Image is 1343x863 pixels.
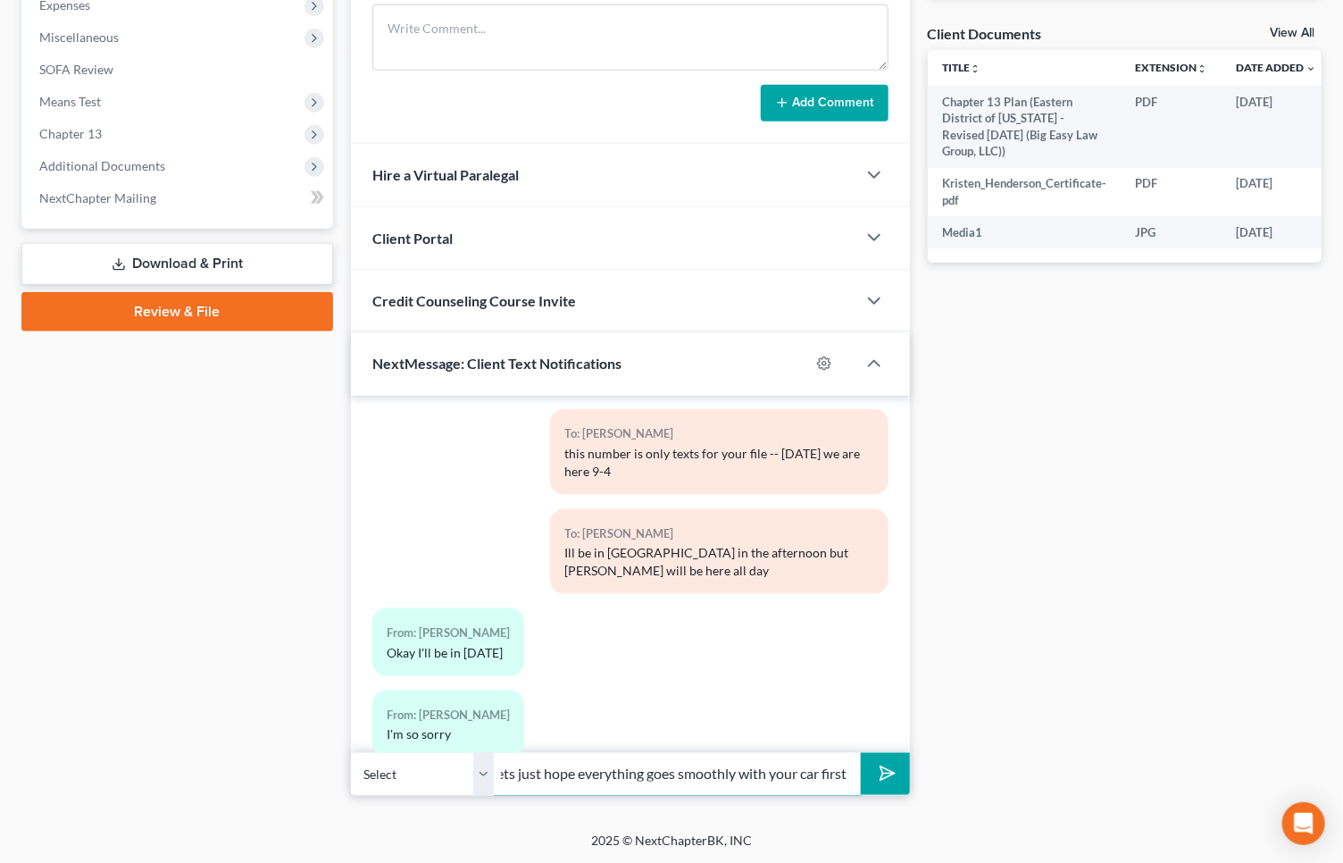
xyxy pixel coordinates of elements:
div: Okay I'll be in [DATE] [387,644,510,662]
td: PDF [1121,86,1222,168]
div: Open Intercom Messenger [1282,802,1325,845]
a: NextChapter Mailing [25,182,333,214]
td: Chapter 13 Plan (Eastern District of [US_STATE] - Revised [DATE] (Big Easy Law Group, LLC)) [928,86,1121,168]
div: To: [PERSON_NAME] [564,524,874,544]
span: Credit Counseling Course Invite [372,292,576,309]
a: Review & File [21,292,333,331]
td: [DATE] [1222,168,1330,217]
button: Add Comment [761,85,888,122]
span: Chapter 13 [39,126,102,141]
i: expand_more [1305,63,1316,74]
span: Hire a Virtual Paralegal [372,166,519,183]
td: [DATE] [1222,86,1330,168]
div: From: [PERSON_NAME] [387,623,510,643]
td: PDF [1121,168,1222,217]
div: this number is only texts for your file -- [DATE] we are here 9-4 [564,445,874,481]
div: Client Documents [928,24,1042,43]
td: JPG [1121,216,1222,248]
a: Titleunfold_more [942,61,980,74]
span: Miscellaneous [39,29,119,45]
i: unfold_more [1197,63,1207,74]
div: To: [PERSON_NAME] [564,423,874,444]
a: Extensionunfold_more [1135,61,1207,74]
a: View All [1270,27,1314,39]
input: Say something... [494,752,861,796]
span: Additional Documents [39,158,165,173]
div: From: [PERSON_NAME] [387,705,510,725]
td: Media1 [928,216,1121,248]
a: Date Added expand_more [1236,61,1316,74]
a: Download & Print [21,243,333,285]
span: SOFA Review [39,62,113,77]
span: NextMessage: Client Text Notifications [372,355,621,372]
a: SOFA Review [25,54,333,86]
div: Ill be in [GEOGRAPHIC_DATA] in the afternoon but [PERSON_NAME] will be here all day [564,544,874,580]
span: Means Test [39,94,101,109]
td: Kristen_Henderson_Certificate-pdf [928,168,1121,217]
span: NextChapter Mailing [39,190,156,205]
td: [DATE] [1222,216,1330,248]
i: unfold_more [970,63,980,74]
span: Client Portal [372,230,453,247]
div: I'm so sorry [387,725,510,743]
